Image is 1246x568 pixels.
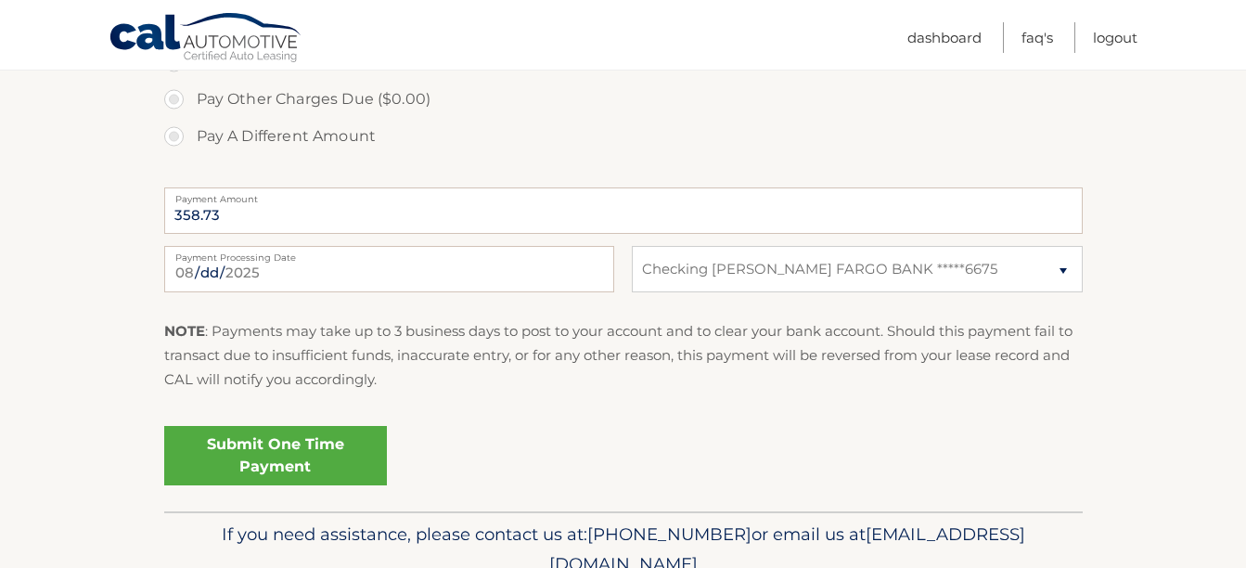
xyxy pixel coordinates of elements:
[1093,22,1137,53] a: Logout
[164,426,387,485] a: Submit One Time Payment
[164,81,1083,118] label: Pay Other Charges Due ($0.00)
[164,118,1083,155] label: Pay A Different Amount
[164,246,614,292] input: Payment Date
[1021,22,1053,53] a: FAQ's
[587,523,751,545] span: [PHONE_NUMBER]
[164,246,614,261] label: Payment Processing Date
[164,322,205,340] strong: NOTE
[164,319,1083,393] p: : Payments may take up to 3 business days to post to your account and to clear your bank account....
[164,187,1083,202] label: Payment Amount
[164,187,1083,234] input: Payment Amount
[109,12,303,66] a: Cal Automotive
[907,22,982,53] a: Dashboard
